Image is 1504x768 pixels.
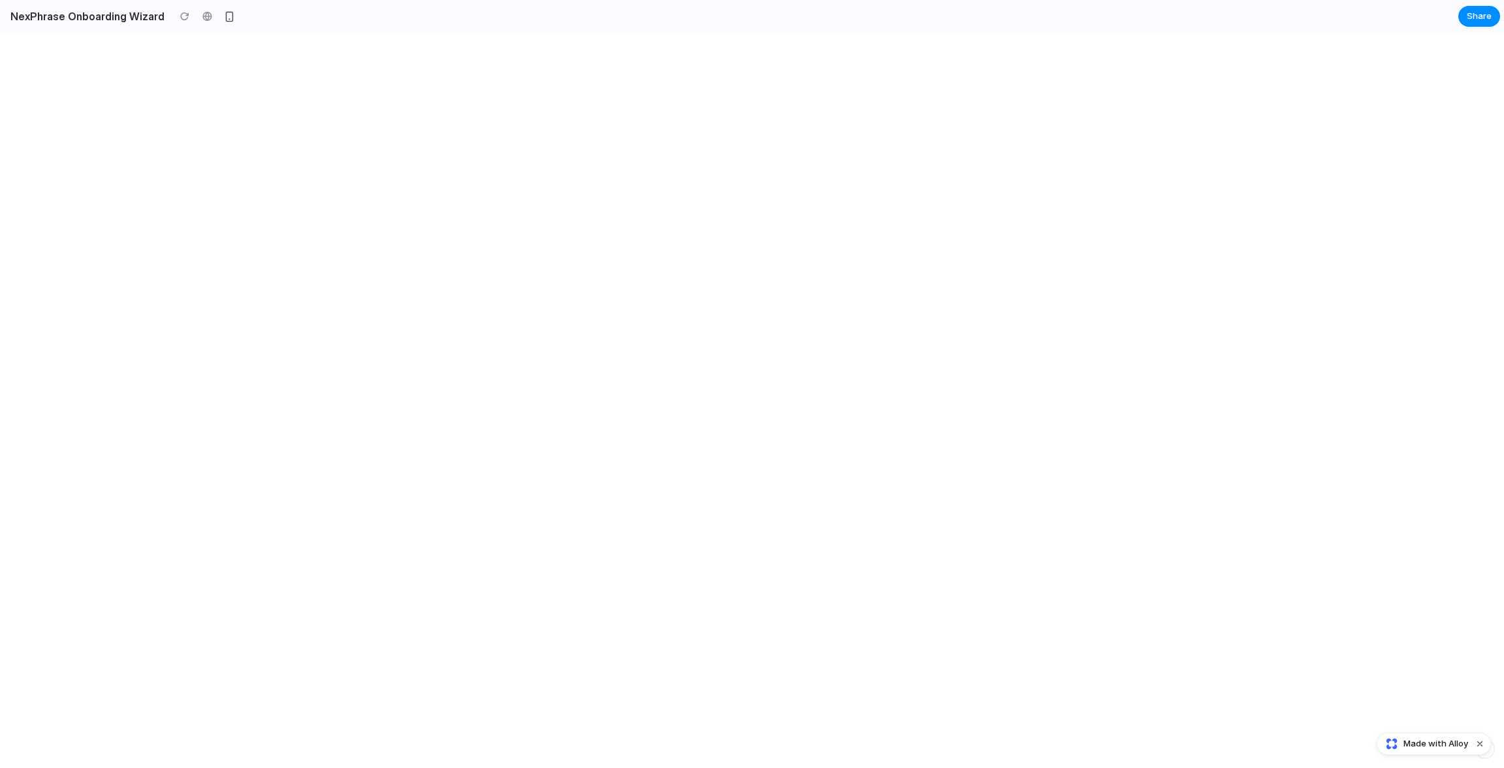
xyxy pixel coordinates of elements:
span: Share [1467,10,1492,23]
a: Made with Alloy [1377,737,1469,750]
button: Share [1458,6,1500,27]
button: Dismiss watermark [1472,736,1488,752]
span: Made with Alloy [1403,737,1468,750]
h2: NexPhrase Onboarding Wizard [5,8,164,24]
